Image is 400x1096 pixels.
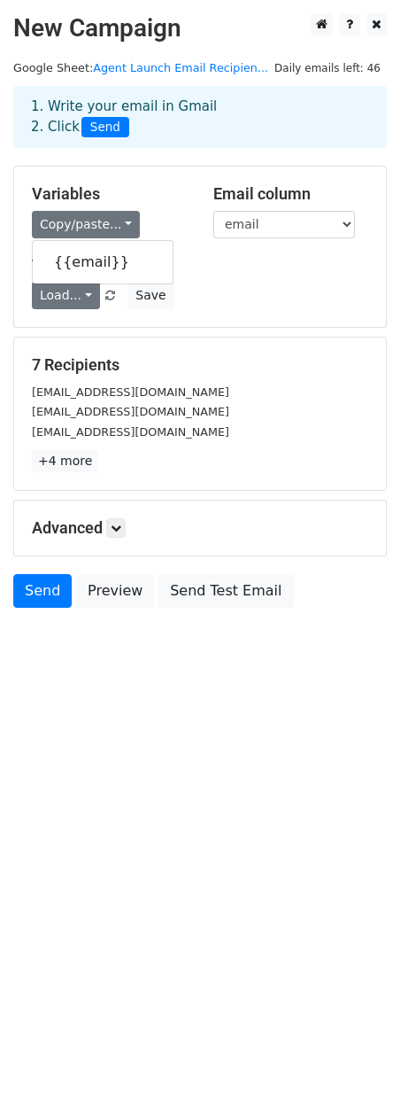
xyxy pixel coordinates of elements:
[268,58,387,78] span: Daily emails left: 46
[32,518,368,538] h5: Advanced
[32,405,229,418] small: [EMAIL_ADDRESS][DOMAIN_NAME]
[13,61,268,74] small: Google Sheet:
[32,355,368,375] h5: 7 Recipients
[13,13,387,43] h2: New Campaign
[213,184,368,204] h5: Email column
[268,61,387,74] a: Daily emails left: 46
[32,184,187,204] h5: Variables
[32,450,98,472] a: +4 more
[13,574,72,608] a: Send
[32,425,229,439] small: [EMAIL_ADDRESS][DOMAIN_NAME]
[32,282,100,309] a: Load...
[312,1011,400,1096] iframe: Chat Widget
[81,117,129,138] span: Send
[32,385,229,399] small: [EMAIL_ADDRESS][DOMAIN_NAME]
[18,97,382,137] div: 1. Write your email in Gmail 2. Click
[158,574,293,608] a: Send Test Email
[76,574,154,608] a: Preview
[33,248,173,276] a: {{email}}
[93,61,268,74] a: Agent Launch Email Recipien...
[127,282,173,309] button: Save
[32,211,140,238] a: Copy/paste...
